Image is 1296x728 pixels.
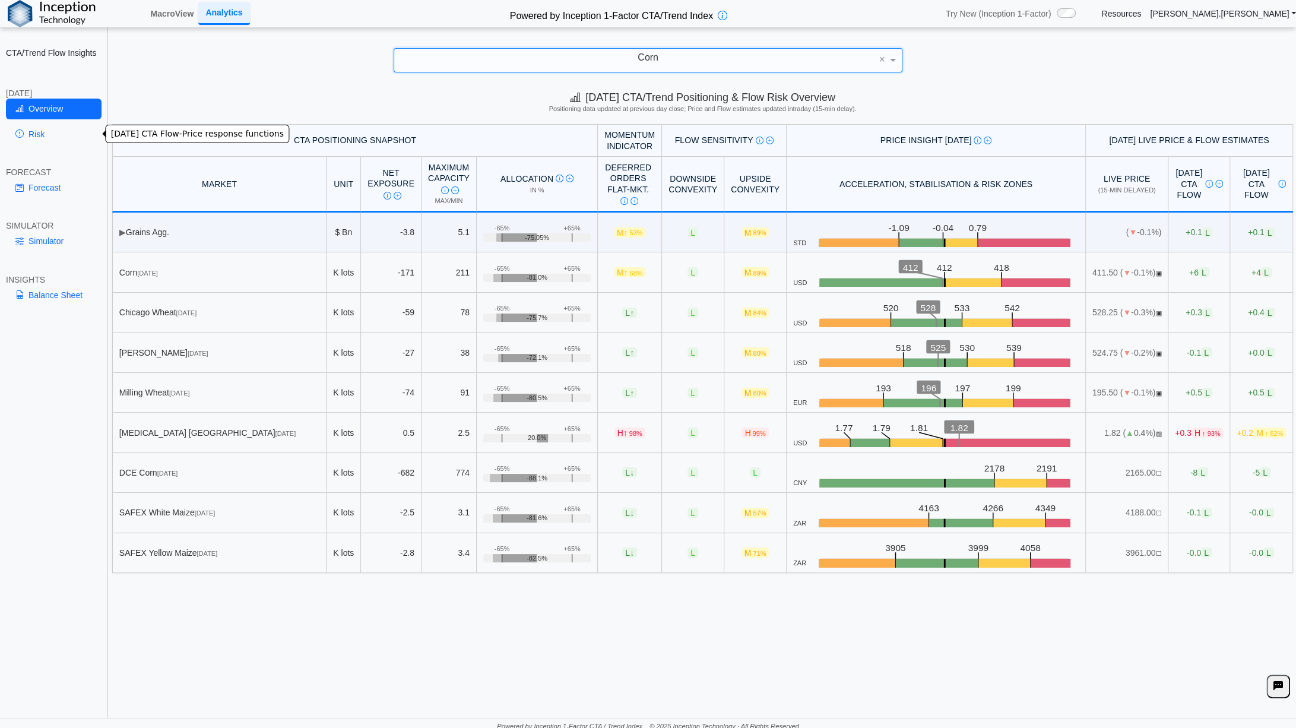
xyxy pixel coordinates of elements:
div: -65% [495,465,510,473]
span: L [1201,547,1212,558]
div: +65% [563,385,580,393]
span: -81.0% [527,274,547,281]
img: Read More [766,137,774,144]
td: -59 [361,293,422,333]
a: Risk [6,124,102,144]
text: 4058 [1020,543,1041,553]
span: 71% [753,550,766,557]
span: H [742,428,768,438]
td: K lots [327,453,361,493]
span: Try New (Inception 1-Factor) [946,8,1051,19]
text: 530 [959,343,975,353]
td: K lots [327,533,361,573]
span: ↑ [623,227,628,237]
text: 4349 [1035,503,1056,513]
div: +65% [563,545,580,553]
span: -8 [1190,467,1208,477]
text: 3905 [885,543,906,553]
div: Corn [119,267,320,278]
div: +65% [563,425,580,433]
text: -1.09 [888,223,909,233]
div: +65% [563,305,580,312]
span: -80.5% [527,394,547,402]
span: CLOSED: Session finished for the day. [1155,430,1161,437]
span: 20.0% [528,434,546,442]
span: USD [793,279,807,287]
img: Info [620,197,628,205]
span: +0.5 [1248,388,1275,398]
span: [DATE] [188,350,208,357]
div: -65% [495,385,510,393]
span: 80% [753,350,766,357]
span: ▲ [1126,428,1134,438]
text: 4266 [983,503,1003,513]
img: Info [556,175,563,182]
a: Forecast [6,178,102,198]
span: L [687,308,698,318]
h2: CTA/Trend Flow Insights [6,48,102,58]
span: L [622,308,637,318]
span: M [614,267,646,277]
span: NO FEED: Live data feed not provided for this market. [1155,470,1161,477]
text: 518 [896,343,911,353]
td: -682 [361,453,422,493]
span: NO FEED: Live data feed not provided for this market. [1155,550,1161,557]
span: -0.0 [1187,547,1212,558]
span: 89% [753,270,766,277]
span: L [1265,347,1275,357]
div: Net Exposure [367,167,414,200]
th: [DATE] Live Price & Flow Estimates [1086,124,1293,157]
span: +0.5 [1186,388,1212,398]
td: 2165.00 [1086,453,1168,493]
span: L [687,388,698,398]
span: -0.1 [1187,347,1212,357]
span: in % [530,186,544,194]
div: -65% [495,425,510,433]
span: +0.2 [1237,428,1286,438]
text: -0.04 [933,223,954,233]
td: -2.5 [361,493,422,533]
text: 520 [883,303,899,313]
span: ↓ [630,548,634,558]
div: Deferred Orders FLAT-MKT. [604,162,652,205]
div: DCE Corn [119,467,320,478]
span: OPEN: Market session is currently open. [1155,350,1161,357]
span: USD [793,319,807,327]
span: OPEN: Market session is currently open. [1155,390,1161,397]
span: L [1261,267,1272,277]
span: L [622,467,637,477]
span: +0.0 [1248,347,1275,357]
span: +0.4 [1248,308,1275,318]
span: L [1260,467,1270,477]
td: -74 [361,373,422,413]
span: L [1263,547,1274,558]
span: OPEN: Market session is currently open. [1155,270,1161,277]
div: INSIGHTS [6,274,102,285]
td: 774 [422,453,477,493]
span: L [750,467,761,477]
div: -65% [495,305,510,312]
span: L [622,347,637,357]
img: Read More [451,186,459,194]
span: L [622,547,637,558]
text: 542 [1005,303,1020,313]
span: [DATE] [169,390,190,397]
td: K lots [327,413,361,452]
td: ( -0.1%) [1086,213,1168,252]
td: -2.8 [361,533,422,573]
td: -3.8 [361,213,422,252]
span: -72.1% [527,354,547,362]
div: -65% [495,505,510,513]
a: Overview [6,99,102,119]
img: Read More [984,137,991,144]
td: 524.75 ( -0.2%) [1086,333,1168,372]
text: 533 [955,303,970,313]
span: ↑ [630,388,634,397]
span: ↑ [630,348,634,357]
img: Info [756,137,763,144]
span: L [687,428,698,438]
span: Clear value [877,49,887,72]
span: 80% [753,390,766,397]
span: M [742,227,769,238]
div: SAFEX Yellow Maize [119,547,320,558]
